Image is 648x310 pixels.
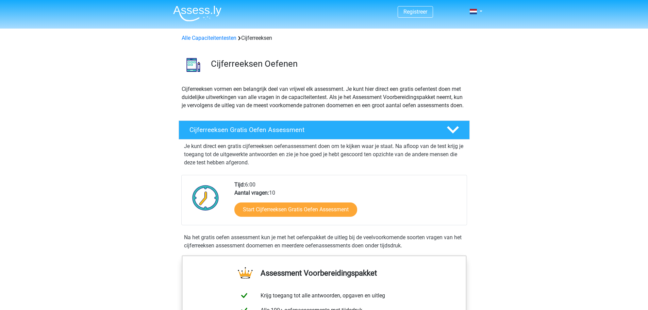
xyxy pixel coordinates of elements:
a: Alle Capaciteitentesten [182,35,236,41]
div: Cijferreeksen [179,34,469,42]
a: Registreer [403,9,427,15]
h3: Cijferreeksen Oefenen [211,59,464,69]
a: Cijferreeksen Gratis Oefen Assessment [176,120,472,140]
img: Assessly [173,5,221,21]
b: Tijd: [234,181,245,188]
b: Aantal vragen: [234,190,269,196]
h4: Cijferreeksen Gratis Oefen Assessment [189,126,436,134]
img: Klok [188,181,223,215]
p: Je kunt direct een gratis cijferreeksen oefenassessment doen om te kijken waar je staat. Na afloo... [184,142,464,167]
img: cijferreeksen [179,50,208,79]
div: Na het gratis oefen assessment kun je met het oefenpakket de uitleg bij de veelvoorkomende soorte... [181,233,467,250]
p: Cijferreeksen vormen een belangrijk deel van vrijwel elk assessment. Je kunt hier direct een grat... [182,85,467,110]
a: Start Cijferreeksen Gratis Oefen Assessment [234,202,357,217]
div: 6:00 10 [229,181,466,225]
